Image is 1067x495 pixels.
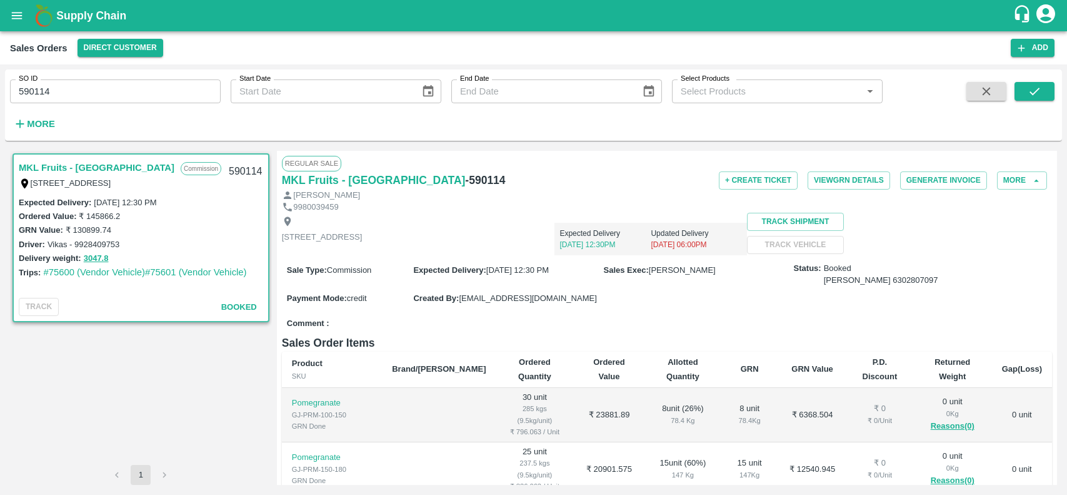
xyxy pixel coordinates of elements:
[731,469,768,481] div: 147 Kg
[292,409,372,421] div: GJ-PRM-100-150
[31,178,111,188] label: [STREET_ADDRESS]
[145,267,247,277] a: #75601 (Vendor Vehicle)
[287,318,329,330] label: Comment :
[79,212,120,221] label: ₹ 145866.2
[808,171,890,190] button: ViewGRN Details
[923,462,982,474] div: 0 Kg
[293,190,360,202] p: [PERSON_NAME]
[778,388,846,442] td: ₹ 6368.504
[19,160,174,176] a: MKL Fruits - [GEOGRAPHIC_DATA]
[460,74,489,84] label: End Date
[56,9,126,22] b: Supply Chain
[856,415,903,426] div: ₹ 0 / Unit
[506,481,563,492] div: ₹ 836.063 / Unit
[506,426,563,437] div: ₹ 796.063 / Unit
[413,293,459,303] label: Created By :
[651,239,742,250] p: [DATE] 06:00PM
[292,464,372,475] div: GJ-PRM-150-180
[78,39,163,57] button: Select DC
[19,212,76,221] label: Ordered Value:
[655,469,711,481] div: 147 Kg
[856,457,903,469] div: ₹ 0
[19,240,45,249] label: Driver:
[459,293,596,303] span: [EMAIL_ADDRESS][DOMAIN_NAME]
[655,415,711,426] div: 78.4 Kg
[1013,4,1034,27] div: customer-support
[105,465,176,485] nav: pagination navigation
[31,3,56,28] img: logo
[862,83,878,100] button: Open
[506,457,563,481] div: 237.5 kgs (9.5kg/unit)
[19,74,38,84] label: SO ID
[221,302,257,312] span: Booked
[282,171,466,189] a: MKL Fruits - [GEOGRAPHIC_DATA]
[559,239,651,250] p: [DATE] 12:30PM
[604,265,649,275] label: Sales Exec :
[10,79,221,103] input: Enter SO ID
[923,419,982,434] button: Reasons(0)
[292,475,372,486] div: GRN Done
[637,79,661,103] button: Choose date
[1002,364,1042,374] b: Gap(Loss)
[649,265,716,275] span: [PERSON_NAME]
[94,198,156,207] label: [DATE] 12:30 PM
[676,83,858,100] input: Select Products
[282,232,363,243] p: [STREET_ADDRESS]
[292,452,372,464] p: Pomegranate
[43,267,145,277] a: #75600 (Vendor Vehicle)
[573,388,644,442] td: ₹ 23881.89
[506,403,563,426] div: 285 kgs (9.5kg/unit)
[27,119,55,129] strong: More
[518,357,551,380] b: Ordered Quantity
[1034,3,1057,29] div: account of current user
[19,268,41,277] label: Trips:
[923,474,982,488] button: Reasons(0)
[282,334,1052,352] h6: Sales Order Items
[66,225,111,235] label: ₹ 130899.74
[292,370,372,382] div: SKU
[292,421,372,432] div: GRN Done
[181,162,221,175] p: Commission
[900,171,987,190] button: Generate Invoice
[651,228,742,239] p: Updated Delivery
[293,202,338,213] p: 9980039459
[10,40,68,56] div: Sales Orders
[392,364,486,374] b: Brand/[PERSON_NAME]
[824,263,938,286] span: Booked
[731,403,768,426] div: 8 unit
[856,469,903,481] div: ₹ 0 / Unit
[327,265,372,275] span: Commission
[731,415,768,426] div: 78.4 Kg
[1011,39,1054,57] button: Add
[413,265,486,275] label: Expected Delivery :
[19,225,63,235] label: GRN Value:
[923,451,982,488] div: 0 unit
[791,364,833,374] b: GRN Value
[666,357,699,380] b: Allotted Quantity
[282,156,341,171] span: Regular Sale
[347,293,367,303] span: credit
[593,357,625,380] b: Ordered Value
[934,357,970,380] b: Returned Weight
[923,408,982,419] div: 0 Kg
[3,1,31,30] button: open drawer
[19,198,91,207] label: Expected Delivery :
[451,79,632,103] input: End Date
[747,213,843,231] button: Track Shipment
[56,7,1013,24] a: Supply Chain
[992,388,1052,442] td: 0 unit
[131,465,151,485] button: page 1
[239,74,271,84] label: Start Date
[741,364,759,374] b: GRN
[496,388,573,442] td: 30 unit
[731,457,768,481] div: 15 unit
[794,263,821,275] label: Status:
[221,157,269,186] div: 590114
[287,265,327,275] label: Sale Type :
[19,253,81,263] label: Delivery weight:
[923,396,982,434] div: 0 unit
[681,74,729,84] label: Select Products
[292,397,372,409] p: Pomegranate
[824,275,938,287] div: [PERSON_NAME] 6302807097
[486,265,549,275] span: [DATE] 12:30 PM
